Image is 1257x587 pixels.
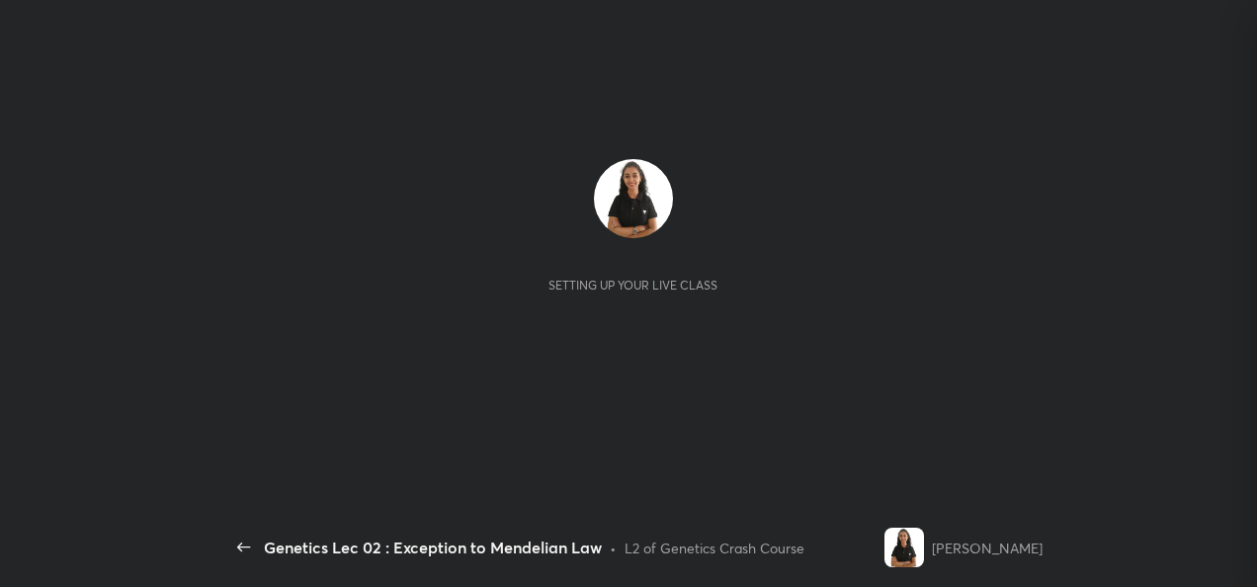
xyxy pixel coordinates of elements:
[884,528,924,567] img: 31e0e67977fa4eb481ffbcafe7fbc2ad.jpg
[610,538,617,558] div: •
[625,538,804,558] div: L2 of Genetics Crash Course
[932,538,1043,558] div: [PERSON_NAME]
[548,278,717,293] div: Setting up your live class
[264,536,602,559] div: Genetics Lec 02 : Exception to Mendelian Law
[594,159,673,238] img: 31e0e67977fa4eb481ffbcafe7fbc2ad.jpg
